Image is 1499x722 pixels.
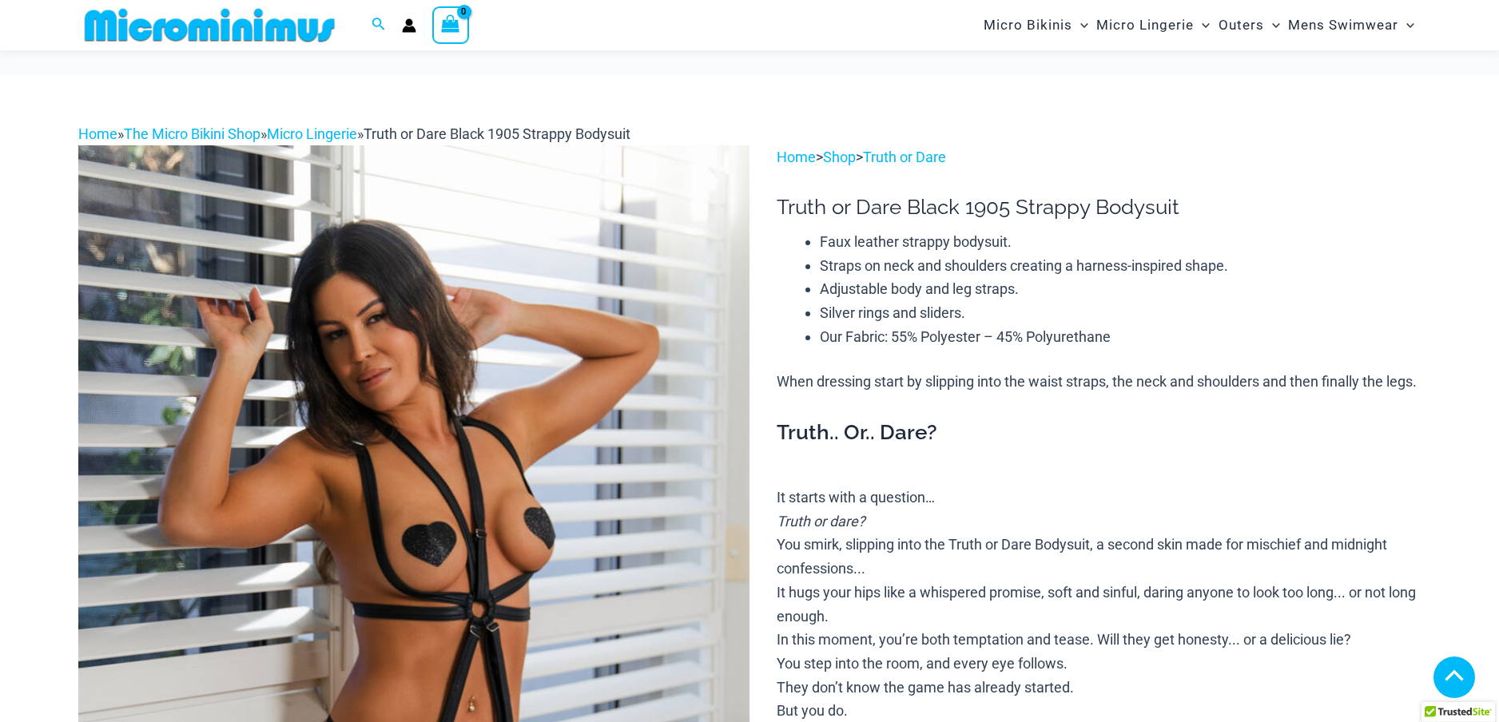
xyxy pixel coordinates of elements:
i: Truth or dare? [777,513,865,530]
p: > > [777,145,1421,169]
a: Home [777,149,816,165]
a: Mens SwimwearMenu ToggleMenu Toggle [1284,5,1418,46]
a: Truth or Dare [863,149,946,165]
span: Menu Toggle [1264,5,1280,46]
span: Menu Toggle [1072,5,1088,46]
span: Micro Bikinis [984,5,1072,46]
li: Straps on neck and shoulders creating a harness-inspired shape. [820,254,1421,278]
a: Account icon link [402,18,416,33]
img: MM SHOP LOGO FLAT [78,7,341,43]
span: Menu Toggle [1194,5,1210,46]
a: The Micro Bikini Shop [124,125,260,142]
p: When dressing start by slipping into the waist straps, the neck and shoulders and then finally th... [777,370,1421,394]
li: Our Fabric: 55% Polyester – 45% Polyurethane [820,325,1421,349]
span: Outers [1219,5,1264,46]
a: Micro BikinisMenu ToggleMenu Toggle [980,5,1092,46]
li: Adjustable body and leg straps. [820,277,1421,301]
span: » » » [78,125,630,142]
span: Truth or Dare Black 1905 Strappy Bodysuit [364,125,630,142]
a: View Shopping Cart, empty [432,6,469,43]
span: Mens Swimwear [1288,5,1398,46]
h3: Truth.. Or.. Dare? [777,419,1421,446]
li: Silver rings and sliders. [820,301,1421,325]
h1: Truth or Dare Black 1905 Strappy Bodysuit [777,195,1421,220]
a: Search icon link [372,15,386,35]
a: OutersMenu ToggleMenu Toggle [1215,5,1284,46]
span: Micro Lingerie [1096,5,1194,46]
a: Shop [823,149,856,165]
li: Faux leather strappy bodysuit. [820,230,1421,254]
nav: Site Navigation [977,2,1421,48]
a: Micro Lingerie [267,125,357,142]
span: Menu Toggle [1398,5,1414,46]
a: Home [78,125,117,142]
a: Micro LingerieMenu ToggleMenu Toggle [1092,5,1214,46]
